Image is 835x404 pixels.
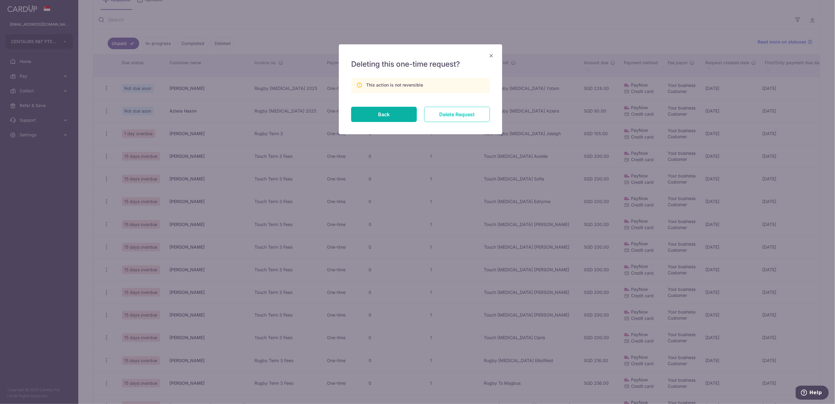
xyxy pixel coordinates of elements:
iframe: Opens a widget where you can find more information [796,386,829,401]
input: Delete Request [424,107,490,122]
span: × [489,51,494,60]
h5: Deleting this one-time request? [351,60,490,69]
button: Close [488,52,495,59]
button: Back [351,107,417,122]
div: This action is not reversible [366,82,423,88]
